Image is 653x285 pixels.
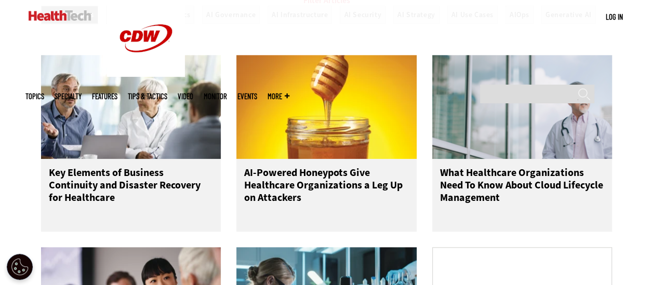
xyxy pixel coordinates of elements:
button: Open Preferences [7,254,33,280]
div: User menu [606,11,623,22]
a: Log in [606,12,623,21]
img: Home [29,10,91,21]
img: jar of honey with a honey dipper [236,55,417,159]
a: doctor in front of clouds and reflective building What Healthcare Organizations Need To Know Abou... [432,55,612,232]
span: More [268,92,289,100]
a: Video [178,92,193,100]
h3: Key Elements of Business Continuity and Disaster Recovery for Healthcare [49,167,214,208]
a: Events [237,92,257,100]
h3: What Healthcare Organizations Need To Know About Cloud Lifecycle Management [440,167,605,208]
a: incident response team discusses around a table Key Elements of Business Continuity and Disaster ... [41,55,221,232]
h3: AI-Powered Honeypots Give Healthcare Organizations a Leg Up on Attackers [244,167,409,208]
a: CDW [107,69,185,79]
span: Topics [25,92,44,100]
a: Features [92,92,117,100]
div: Cookie Settings [7,254,33,280]
a: jar of honey with a honey dipper AI-Powered Honeypots Give Healthcare Organizations a Leg Up on A... [236,55,417,232]
a: Tips & Tactics [128,92,167,100]
img: doctor in front of clouds and reflective building [432,55,612,159]
span: Specialty [55,92,82,100]
a: MonITor [204,92,227,100]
